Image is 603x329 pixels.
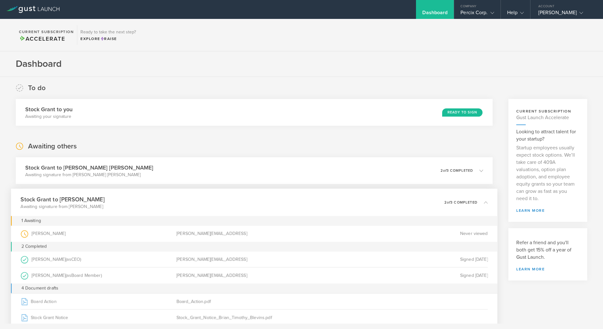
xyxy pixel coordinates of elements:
[28,142,77,151] h2: Awaiting others
[441,169,473,172] p: 2 3 completed
[66,257,71,262] span: (as
[16,99,493,126] div: Stock Grant to youAwaiting your signatureReady to Sign
[28,84,46,93] h2: To do
[20,309,176,325] div: Stock Grant Notice
[332,251,488,267] div: Signed [DATE]
[516,108,579,114] h3: current subscription
[516,267,579,271] a: Learn more
[443,169,447,173] em: of
[422,9,448,19] div: Dashboard
[176,309,332,325] div: Stock_Grant_Notice_Brian_Timothy_Blevins.pdf
[20,226,176,242] div: [PERSON_NAME]
[516,239,579,261] h3: Refer a friend and you'll both get 15% off a year of Gust Launch.
[176,293,332,309] div: Board_Action.pdf
[332,268,488,284] div: Signed [DATE]
[25,105,73,113] h3: Stock Grant to you
[332,226,488,242] div: Never viewed
[20,251,176,267] div: [PERSON_NAME]
[11,242,497,251] div: 2 Completed
[571,299,603,329] iframe: Chat Widget
[71,273,101,278] span: Board Member
[176,226,332,242] div: [PERSON_NAME][EMAIL_ADDRESS]
[19,30,74,34] h2: Current Subscription
[101,273,102,278] span: )
[80,36,136,42] div: Explore
[516,128,579,143] h3: Looking to attract talent for your startup?
[516,144,579,202] p: Startup employees usually expect stock options. We’ll take care of 409A valuations, option plan a...
[516,209,579,212] a: learn more
[538,9,592,19] div: [PERSON_NAME]
[80,30,136,34] h3: Ready to take the next step?
[460,9,494,19] div: Percix Corp.
[25,113,73,120] p: Awaiting your signature
[20,293,176,309] div: Board Action
[19,35,65,42] span: Accelerate
[20,195,104,204] h3: Stock Grant to [PERSON_NAME]
[507,9,524,19] div: Help
[25,172,153,178] p: Awaiting signature from [PERSON_NAME] [PERSON_NAME]
[80,257,81,262] span: )
[20,203,104,210] p: Awaiting signature from [PERSON_NAME]
[444,200,477,204] p: 2 3 completed
[176,251,332,267] div: [PERSON_NAME][EMAIL_ADDRESS]
[442,108,483,117] div: Ready to Sign
[25,164,153,172] h3: Stock Grant to [PERSON_NAME] [PERSON_NAME]
[11,284,497,293] div: 4 Document drafts
[447,200,450,204] em: of
[21,216,41,226] div: 1 Awaiting
[176,268,332,284] div: [PERSON_NAME][EMAIL_ADDRESS]
[66,273,71,278] span: (as
[77,25,139,45] div: Ready to take the next step?ExploreRaise
[100,37,117,41] span: Raise
[71,257,80,262] span: CEO
[516,114,579,121] h4: Gust Launch Accelerate
[20,268,176,284] div: [PERSON_NAME]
